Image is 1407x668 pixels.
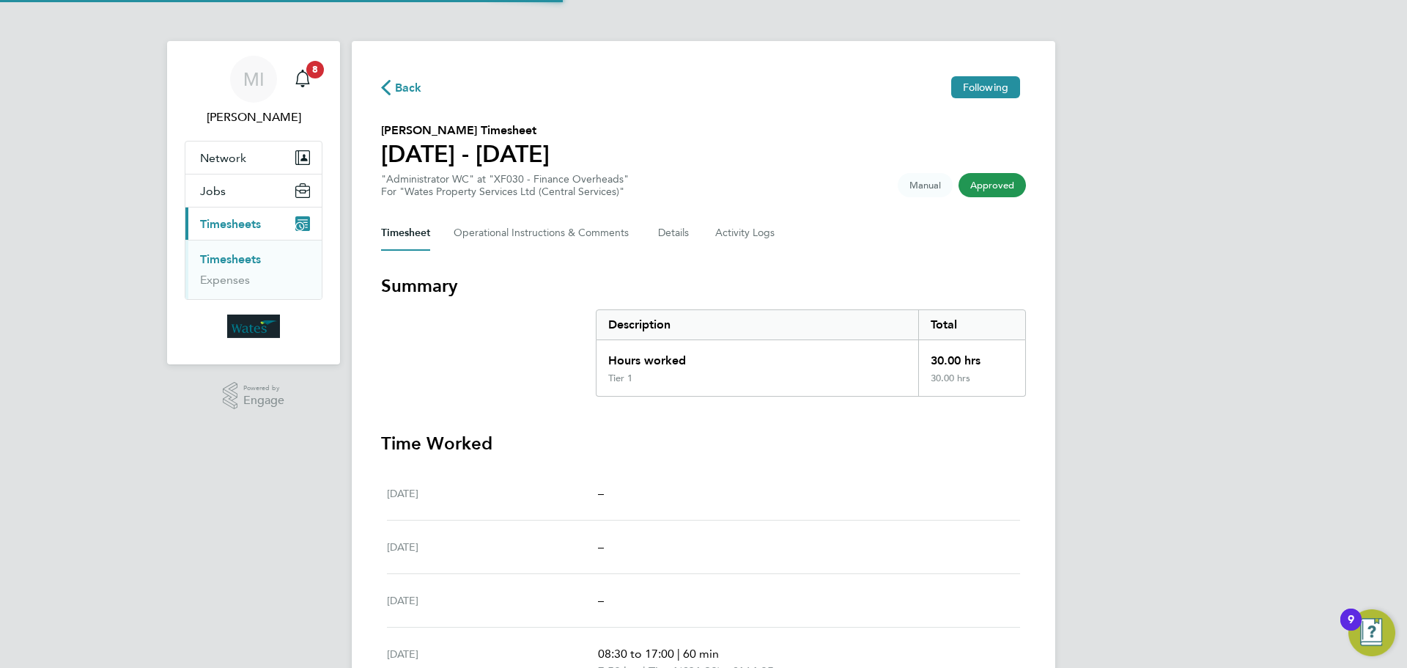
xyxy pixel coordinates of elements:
div: "Administrator WC" at "XF030 - Finance Overheads" [381,173,629,198]
span: Mohamed Iskandarani [185,109,322,126]
div: Hours worked [597,340,918,372]
div: [DATE] [387,592,598,609]
button: Operational Instructions & Comments [454,216,635,251]
div: Total [918,310,1025,339]
button: Activity Logs [715,216,777,251]
div: 30.00 hrs [918,340,1025,372]
button: Details [658,216,692,251]
span: – [598,486,604,500]
span: Engage [243,394,284,407]
div: 9 [1348,620,1354,639]
span: This timesheet has been approved. [959,173,1026,197]
button: Following [951,76,1020,98]
span: 8 [306,61,324,78]
div: Timesheets [185,240,322,299]
span: MI [243,70,265,89]
a: Go to home page [185,315,322,338]
h1: [DATE] - [DATE] [381,139,550,169]
div: Summary [596,309,1026,397]
button: Jobs [185,175,322,207]
a: Timesheets [200,252,261,266]
h3: Summary [381,274,1026,298]
a: MI[PERSON_NAME] [185,56,322,126]
button: Network [185,142,322,174]
button: Timesheet [381,216,430,251]
span: 60 min [683,647,719,661]
span: Timesheets [200,217,261,231]
div: [DATE] [387,538,598,556]
span: | [677,647,680,661]
div: [DATE] [387,485,598,502]
div: Tier 1 [608,372,632,384]
span: Powered by [243,382,284,394]
span: This timesheet was manually created. [898,173,953,197]
a: 8 [288,56,317,103]
span: 08:30 to 17:00 [598,647,674,661]
button: Back [381,78,422,96]
span: – [598,593,604,607]
button: Open Resource Center, 9 new notifications [1348,609,1395,656]
span: Network [200,151,246,165]
nav: Main navigation [167,41,340,364]
a: Expenses [200,273,250,287]
span: Following [963,81,1008,94]
a: Powered byEngage [223,382,285,410]
h2: [PERSON_NAME] Timesheet [381,122,550,139]
h3: Time Worked [381,432,1026,455]
div: 30.00 hrs [918,372,1025,396]
span: Back [395,79,422,97]
span: Jobs [200,184,226,198]
div: Description [597,310,918,339]
button: Timesheets [185,208,322,240]
img: wates-logo-retina.png [227,315,280,338]
div: For "Wates Property Services Ltd (Central Services)" [381,186,629,198]
span: – [598,540,604,554]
